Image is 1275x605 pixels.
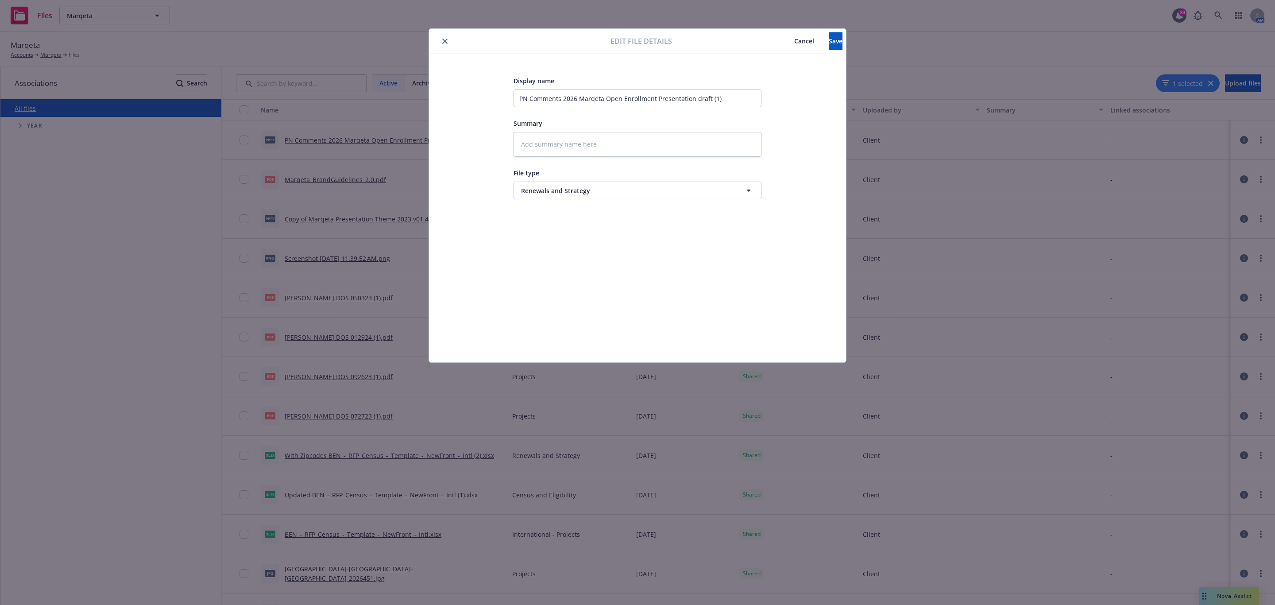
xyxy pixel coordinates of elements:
[829,32,842,50] button: Save
[521,186,721,195] span: Renewals and Strategy
[514,182,761,199] button: Renewals and Strategy
[610,36,672,47] span: Edit file details
[829,37,842,45] span: Save
[794,37,814,45] span: Cancel
[514,169,539,177] span: File type
[514,119,542,128] span: Summary
[780,32,829,50] button: Cancel
[440,36,450,47] button: close
[514,89,761,107] input: Add display name here
[514,77,554,85] span: Display name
